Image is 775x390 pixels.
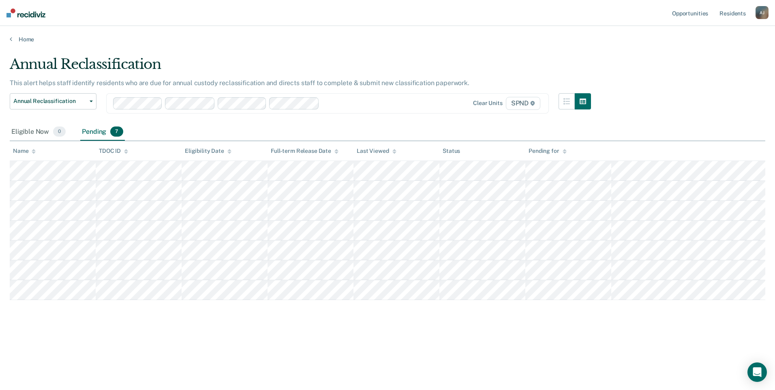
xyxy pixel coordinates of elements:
[271,148,338,154] div: Full-term Release Date
[473,100,503,107] div: Clear units
[443,148,460,154] div: Status
[10,56,591,79] div: Annual Reclassification
[10,36,765,43] a: Home
[99,148,128,154] div: TDOC ID
[13,148,36,154] div: Name
[357,148,396,154] div: Last Viewed
[529,148,566,154] div: Pending for
[10,93,96,109] button: Annual Reclassification
[13,98,86,105] span: Annual Reclassification
[506,97,540,110] span: SPND
[756,6,769,19] div: A J
[747,362,767,382] div: Open Intercom Messenger
[10,123,67,141] div: Eligible Now0
[110,126,123,137] span: 7
[10,79,469,87] p: This alert helps staff identify residents who are due for annual custody reclassification and dir...
[185,148,231,154] div: Eligibility Date
[756,6,769,19] button: AJ
[6,9,45,17] img: Recidiviz
[53,126,66,137] span: 0
[80,123,124,141] div: Pending7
